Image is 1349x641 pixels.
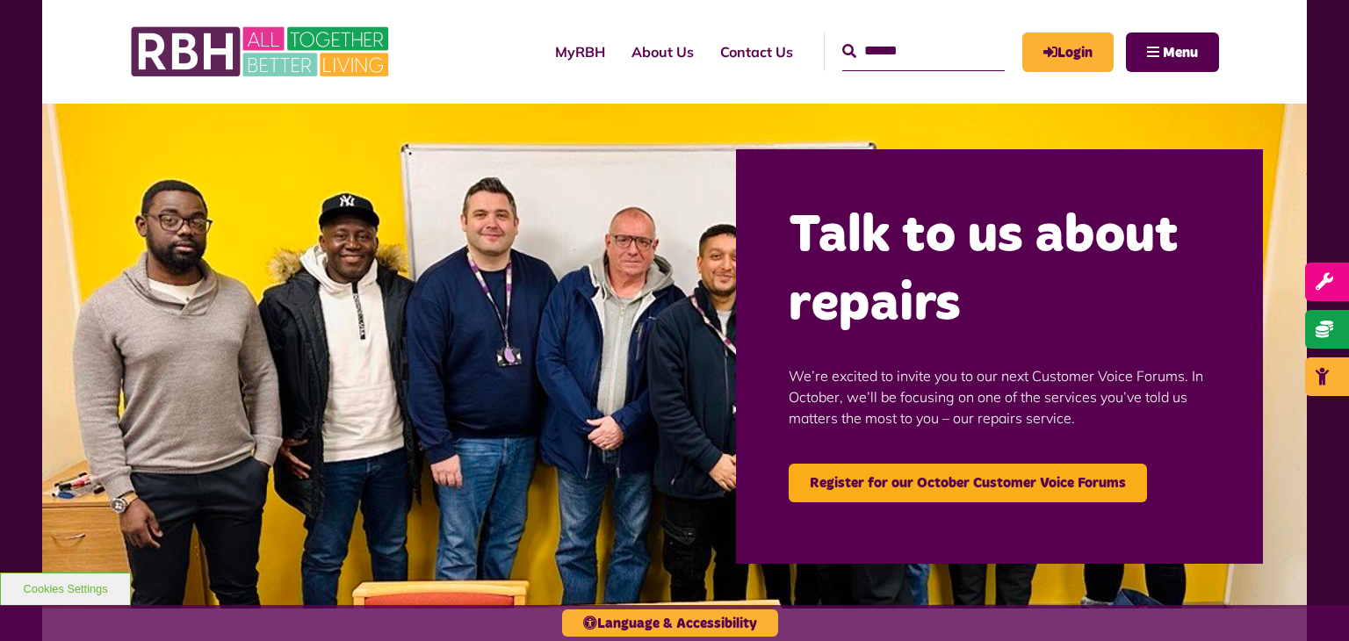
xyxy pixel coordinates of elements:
[1126,32,1219,72] button: Navigation
[618,28,707,76] a: About Us
[542,28,618,76] a: MyRBH
[1163,46,1198,60] span: Menu
[42,104,1307,609] img: Group photo of customers and colleagues at the Lighthouse Project
[789,339,1210,455] p: We’re excited to invite you to our next Customer Voice Forums. In October, we’ll be focusing on o...
[707,28,806,76] a: Contact Us
[789,464,1147,502] a: Register for our October Customer Voice Forums
[562,609,778,637] button: Language & Accessibility
[1022,32,1114,72] a: MyRBH
[130,18,393,86] img: RBH
[789,202,1210,339] h2: Talk to us about repairs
